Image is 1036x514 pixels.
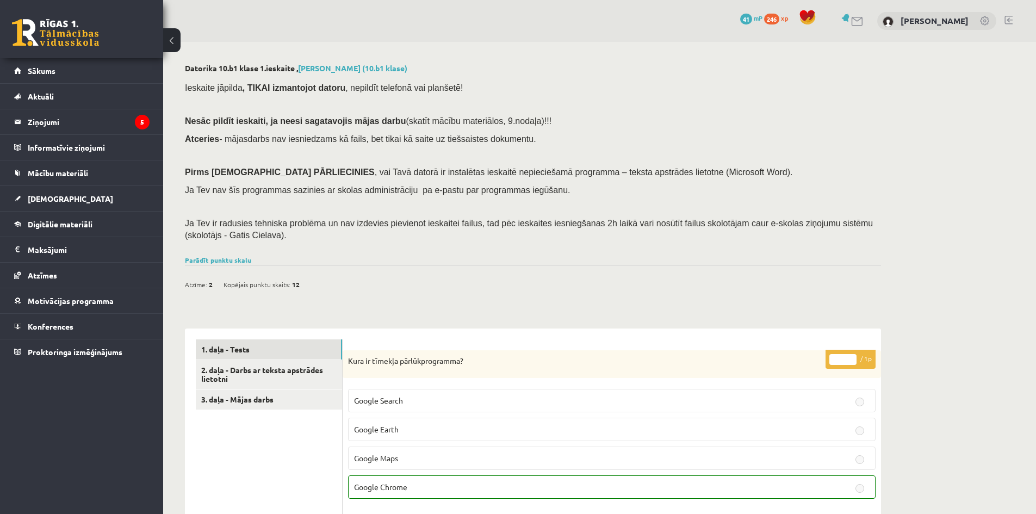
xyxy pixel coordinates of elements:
[196,339,342,360] a: 1. daļa - Tests
[855,455,864,464] input: Google Maps
[354,395,403,405] span: Google Search
[28,66,55,76] span: Sākums
[883,16,894,27] img: Maksims Cibuļskis
[901,15,969,26] a: [PERSON_NAME]
[855,398,864,406] input: Google Search
[292,276,300,293] span: 12
[348,356,821,367] p: Kura ir tīmekļa pārlūkprogramma?
[14,263,150,288] a: Atzīmes
[185,116,406,126] span: Nesāc pildīt ieskaiti, ja neesi sagatavojis mājas darbu
[14,84,150,109] a: Aktuāli
[14,160,150,185] a: Mācību materiāli
[826,350,876,369] p: / 1p
[185,219,873,240] span: Ja Tev ir radusies tehniska problēma un nav izdevies pievienot ieskaitei failus, tad pēc ieskaite...
[354,453,398,463] span: Google Maps
[14,288,150,313] a: Motivācijas programma
[28,194,113,203] span: [DEMOGRAPHIC_DATA]
[406,116,551,126] span: (skatīt mācību materiālos, 9.nodaļa)!!!
[781,14,788,22] span: xp
[14,212,150,237] a: Digitālie materiāli
[185,256,251,264] a: Parādīt punktu skalu
[185,134,219,144] b: Atceries
[28,270,57,280] span: Atzīmes
[14,135,150,160] a: Informatīvie ziņojumi
[28,321,73,331] span: Konferences
[12,19,99,46] a: Rīgas 1. Tālmācības vidusskola
[14,314,150,339] a: Konferences
[354,482,407,492] span: Google Chrome
[14,58,150,83] a: Sākums
[185,168,375,177] span: Pirms [DEMOGRAPHIC_DATA] PĀRLIECINIES
[14,237,150,262] a: Maksājumi
[28,296,114,306] span: Motivācijas programma
[28,109,150,134] legend: Ziņojumi
[185,83,463,92] span: Ieskaite jāpilda , nepildīt telefonā vai planšetē!
[764,14,779,24] span: 246
[28,347,122,357] span: Proktoringa izmēģinājums
[764,14,793,22] a: 246 xp
[28,219,92,229] span: Digitālie materiāli
[855,484,864,493] input: Google Chrome
[135,115,150,129] i: 5
[14,109,150,134] a: Ziņojumi5
[28,237,150,262] legend: Maksājumi
[28,168,88,178] span: Mācību materiāli
[196,389,342,410] a: 3. daļa - Mājas darbs
[354,424,399,434] span: Google Earth
[855,426,864,435] input: Google Earth
[740,14,752,24] span: 41
[740,14,762,22] a: 41 mP
[375,168,793,177] span: , vai Tavā datorā ir instalētas ieskaitē nepieciešamā programma – teksta apstrādes lietotne (Micr...
[14,186,150,211] a: [DEMOGRAPHIC_DATA]
[196,360,342,389] a: 2. daļa - Darbs ar teksta apstrādes lietotni
[28,91,54,101] span: Aktuāli
[28,135,150,160] legend: Informatīvie ziņojumi
[14,339,150,364] a: Proktoringa izmēģinājums
[243,83,345,92] b: , TIKAI izmantojot datoru
[185,64,881,73] h2: Datorika 10.b1 klase 1.ieskaite ,
[185,185,570,195] span: Ja Tev nav šīs programmas sazinies ar skolas administrāciju pa e-pastu par programmas iegūšanu.
[298,63,407,73] a: [PERSON_NAME] (10.b1 klase)
[224,276,290,293] span: Kopējais punktu skaits:
[185,134,536,144] span: - mājasdarbs nav iesniedzams kā fails, bet tikai kā saite uz tiešsaistes dokumentu.
[754,14,762,22] span: mP
[209,276,213,293] span: 2
[185,276,207,293] span: Atzīme:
